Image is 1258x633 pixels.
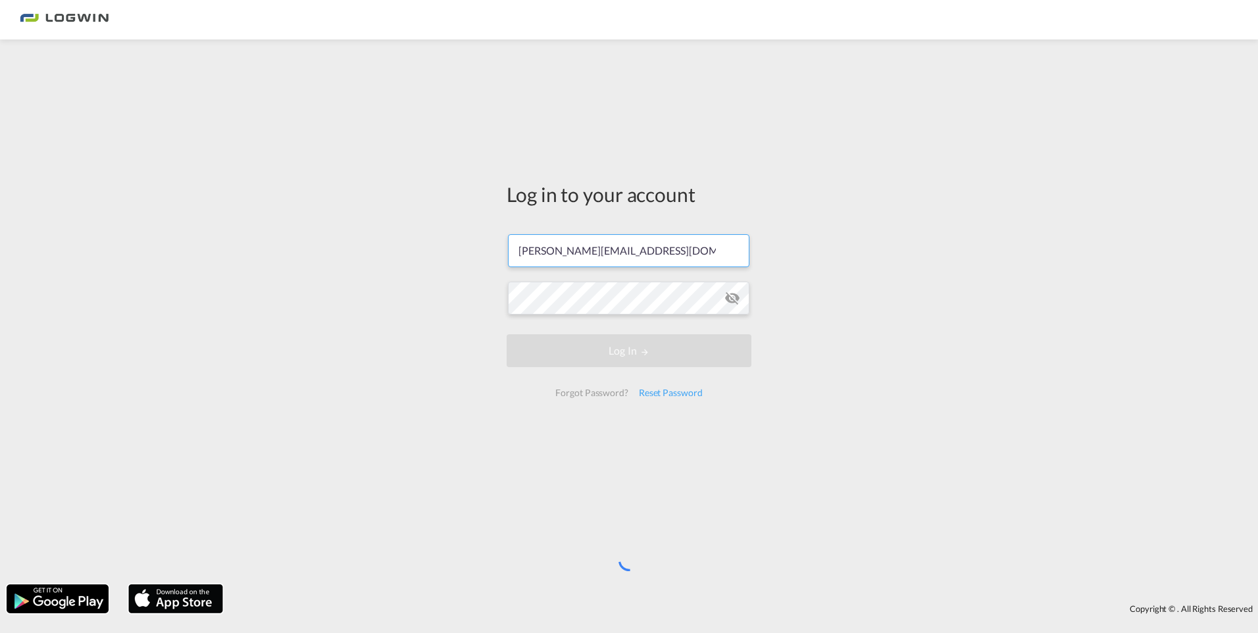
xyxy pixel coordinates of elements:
[5,583,110,615] img: google.png
[634,381,708,405] div: Reset Password
[508,234,749,267] input: Enter email/phone number
[550,381,633,405] div: Forgot Password?
[20,5,109,35] img: 2761ae10d95411efa20a1f5e0282d2d7.png
[724,290,740,306] md-icon: icon-eye-off
[230,597,1258,620] div: Copyright © . All Rights Reserved
[127,583,224,615] img: apple.png
[507,180,751,208] div: Log in to your account
[507,334,751,367] button: LOGIN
